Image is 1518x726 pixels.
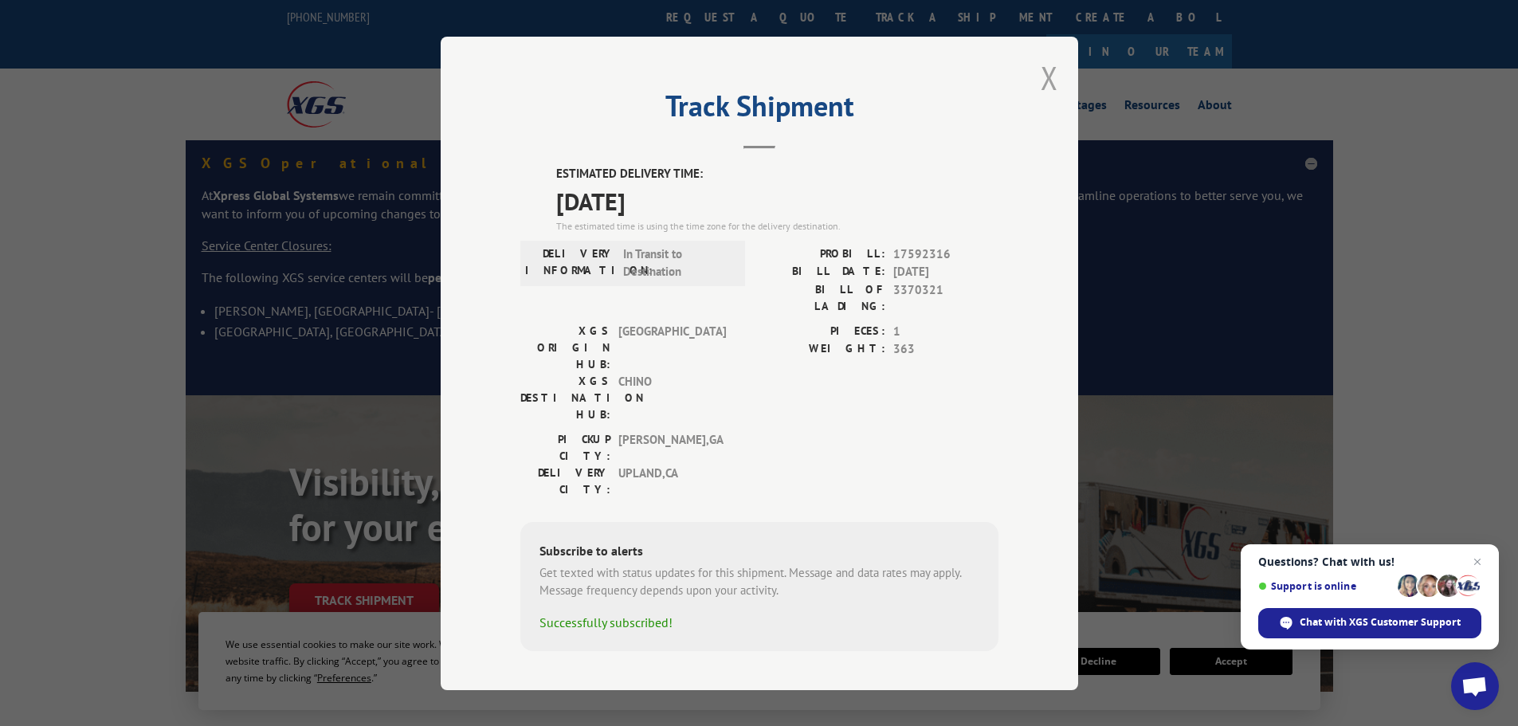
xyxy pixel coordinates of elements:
label: DELIVERY CITY: [520,464,610,497]
span: 3370321 [893,281,998,314]
button: Close modal [1041,57,1058,99]
span: [GEOGRAPHIC_DATA] [618,322,726,372]
label: BILL OF LADING: [759,281,885,314]
div: Subscribe to alerts [539,540,979,563]
span: UPLAND , CA [618,464,726,497]
label: XGS ORIGIN HUB: [520,322,610,372]
span: 17592316 [893,245,998,263]
label: PICKUP CITY: [520,430,610,464]
span: Chat with XGS Customer Support [1258,608,1481,638]
span: 363 [893,340,998,359]
span: In Transit to Destination [623,245,731,281]
label: ESTIMATED DELIVERY TIME: [556,165,998,183]
label: DELIVERY INFORMATION: [525,245,615,281]
span: [DATE] [556,182,998,218]
span: 1 [893,322,998,340]
div: The estimated time is using the time zone for the delivery destination. [556,218,998,233]
label: PIECES: [759,322,885,340]
span: Questions? Chat with us! [1258,555,1481,568]
a: Open chat [1451,662,1499,710]
span: [DATE] [893,263,998,281]
span: Chat with XGS Customer Support [1300,615,1461,630]
label: XGS DESTINATION HUB: [520,372,610,422]
div: Get texted with status updates for this shipment. Message and data rates may apply. Message frequ... [539,563,979,599]
span: [PERSON_NAME] , GA [618,430,726,464]
span: Support is online [1258,580,1392,592]
label: PROBILL: [759,245,885,263]
h2: Track Shipment [520,95,998,125]
span: CHINO [618,372,726,422]
label: WEIGHT: [759,340,885,359]
label: BILL DATE: [759,263,885,281]
div: Successfully subscribed! [539,612,979,631]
